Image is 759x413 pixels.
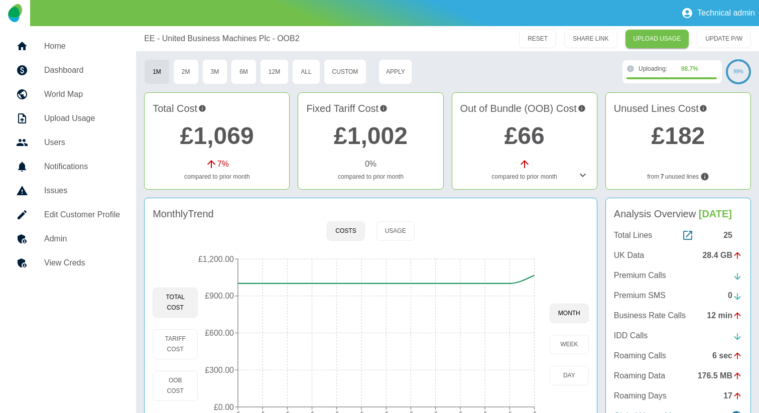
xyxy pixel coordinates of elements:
[614,290,666,302] p: Premium SMS
[153,288,198,318] button: Total Cost
[614,370,665,382] p: Roaming Data
[8,155,128,179] a: Notifications
[697,9,755,18] p: Technical admin
[460,101,589,116] h4: Out of Bundle (OOB) Cost
[44,112,120,124] h5: Upload Usage
[614,350,742,362] a: Roaming Calls6 sec
[334,122,408,149] a: £1,002
[327,221,364,241] button: Costs
[614,390,742,402] a: Roaming Days17
[8,82,128,106] a: World Map
[550,304,589,323] button: month
[614,290,742,302] a: Premium SMS0
[198,101,206,116] svg: This is the total charges incurred over 1 months
[614,370,742,382] a: Roaming Data176.5 MB
[8,58,128,82] a: Dashboard
[564,30,617,48] button: SHARE LINK
[614,269,666,282] p: Premium Calls
[614,330,742,342] a: IDD Calls
[625,30,689,48] a: UPLOAD USAGE
[180,122,254,149] a: £1,069
[733,69,743,74] text: 99%
[8,227,128,251] a: Admin
[198,255,234,263] tspan: £1,200.00
[699,208,732,219] span: [DATE]
[205,329,234,337] tspan: £600.00
[550,366,589,385] button: day
[44,209,120,221] h5: Edit Customer Profile
[626,65,635,73] svg: The information in the dashboard may be incomplete until finished.
[144,59,170,84] button: 1M
[614,249,742,261] a: UK Data28.4 GB
[365,158,376,170] p: 0 %
[614,229,742,241] a: Total Lines25
[712,350,742,362] div: 6 sec
[723,229,742,241] div: 25
[44,185,120,197] h5: Issues
[144,33,299,45] a: EE - United Business Machines Plc - OOB2
[44,136,120,149] h5: Users
[44,88,120,100] h5: World Map
[8,4,22,22] img: Logo
[8,130,128,155] a: Users
[614,206,742,221] h4: Analysis Overview
[702,249,742,261] div: 28.4 GB
[306,172,435,181] p: compared to prior month
[697,30,751,48] button: UPDATE P/W
[44,40,120,52] h5: Home
[153,172,281,181] p: compared to prior month
[173,59,199,84] button: 2M
[324,59,367,84] button: Custom
[376,221,415,241] button: Usage
[614,330,648,342] p: IDD Calls
[519,30,556,48] button: RESET
[8,203,128,227] a: Edit Customer Profile
[681,64,698,73] div: 98.7 %
[205,292,234,300] tspan: £900.00
[614,310,686,322] p: Business Rate Calls
[614,350,666,362] p: Roaming Calls
[44,64,120,76] h5: Dashboard
[614,172,742,181] p: from unused lines
[214,403,234,411] tspan: £0.00
[8,34,128,58] a: Home
[614,101,742,116] h4: Unused Lines Cost
[153,329,198,359] button: Tariff Cost
[707,310,742,322] div: 12 min
[700,172,709,181] svg: Lines not used during your chosen timeframe. If multiple months selected only lines never used co...
[205,366,234,374] tspan: £300.00
[614,269,742,282] a: Premium Calls
[728,290,742,302] div: 0
[306,101,435,116] h4: Fixed Tariff Cost
[153,206,214,221] h4: Monthly Trend
[614,249,644,261] p: UK Data
[639,64,718,73] div: Uploading:
[231,59,257,84] button: 6M
[698,370,742,382] div: 176.5 MB
[614,310,742,322] a: Business Rate Calls12 min
[44,233,120,245] h5: Admin
[504,122,545,149] a: £66
[202,59,228,84] button: 3M
[153,101,281,116] h4: Total Cost
[550,335,589,354] button: week
[614,390,667,402] p: Roaming Days
[378,59,412,84] button: Apply
[661,172,664,181] b: 7
[8,179,128,203] a: Issues
[44,257,120,269] h5: View Creds
[44,161,120,173] h5: Notifications
[8,251,128,275] a: View Creds
[292,59,320,84] button: All
[723,390,742,402] div: 17
[699,101,707,116] svg: Potential saving if surplus lines removed at contract renewal
[651,122,705,149] a: £182
[677,3,759,23] button: Technical admin
[578,101,586,116] svg: Costs outside of your fixed tariff
[614,229,653,241] p: Total Lines
[153,371,198,401] button: OOB Cost
[8,106,128,130] a: Upload Usage
[379,101,388,116] svg: This is your recurring contracted cost
[217,158,229,170] p: 7 %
